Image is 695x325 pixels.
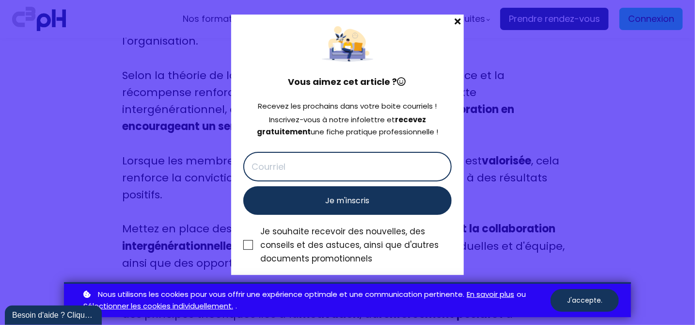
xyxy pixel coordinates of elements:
p: ou . [81,289,551,313]
input: Courriel [243,152,452,181]
span: Nous utilisons les cookies pour vous offrir une expérience optimale et une communication pertinente. [98,289,464,301]
h4: Vous aimez cet article ? [243,75,452,89]
div: Recevez les prochains dans votre boite courriels ! [243,100,452,113]
button: J'accepte. [551,289,619,312]
button: Je m'inscris [243,186,452,215]
span: Je m'inscris [326,195,370,207]
strong: recevez [395,114,426,125]
a: Sélectionner les cookies individuellement. [83,300,233,312]
a: En savoir plus [467,289,514,301]
div: Je souhaite recevoir des nouvelles, des conseils et des astuces, ainsi que d'autres documents pro... [260,225,452,265]
strong: gratuitement [257,127,311,137]
iframe: chat widget [5,304,104,325]
div: Inscrivez-vous à notre infolettre et une fiche pratique professionnelle ! [243,114,452,138]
